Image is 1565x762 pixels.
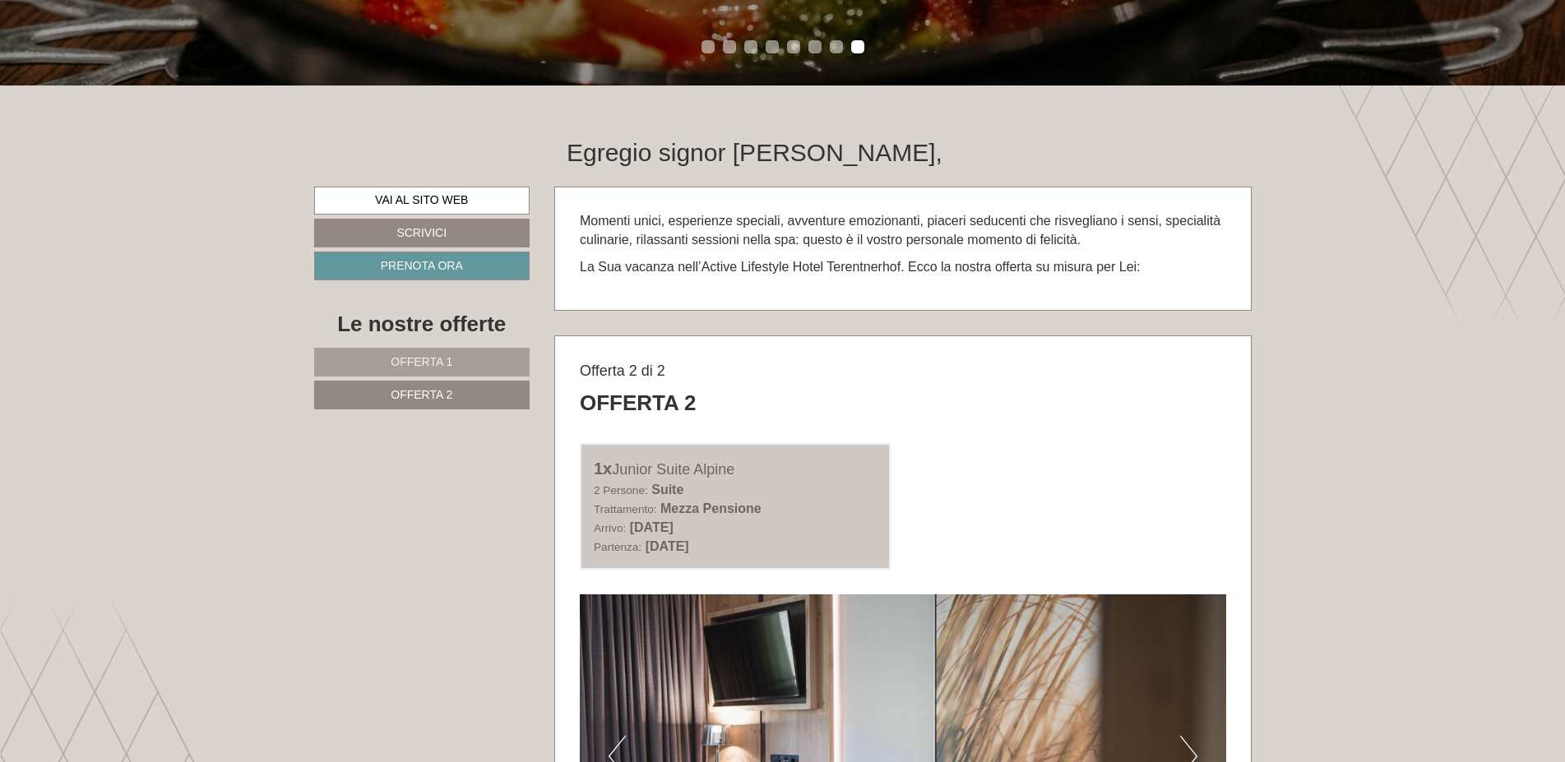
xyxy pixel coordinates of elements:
a: Vai al sito web [314,187,530,215]
p: La Sua vacanza nell’Active Lifestyle Hotel Terentnerhof. Ecco la nostra offerta su misura per Lei: [580,258,1226,277]
div: Offerta 2 [580,388,697,418]
b: Suite [651,483,683,496]
small: Trattamento: [594,503,657,515]
small: Partenza: [594,541,641,553]
a: Prenota ora [314,252,530,280]
div: Junior Suite Alpine [594,457,877,481]
small: 2 Persone: [594,484,648,496]
b: 1x [594,460,612,478]
div: Le nostre offerte [314,309,530,339]
b: Mezza Pensione [660,501,762,515]
span: Offerta 2 [391,388,452,401]
small: Arrivo: [594,522,626,534]
p: Momenti unici, esperienze speciali, avventure emozionanti, piaceri seducenti che risvegliano i se... [580,212,1226,250]
h1: Egregio signor [PERSON_NAME], [567,139,942,166]
span: Offerta 1 [391,355,452,368]
span: Offerta 2 di 2 [580,363,665,379]
b: [DATE] [646,539,689,553]
a: Scrivici [314,219,530,247]
b: [DATE] [630,520,674,534]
